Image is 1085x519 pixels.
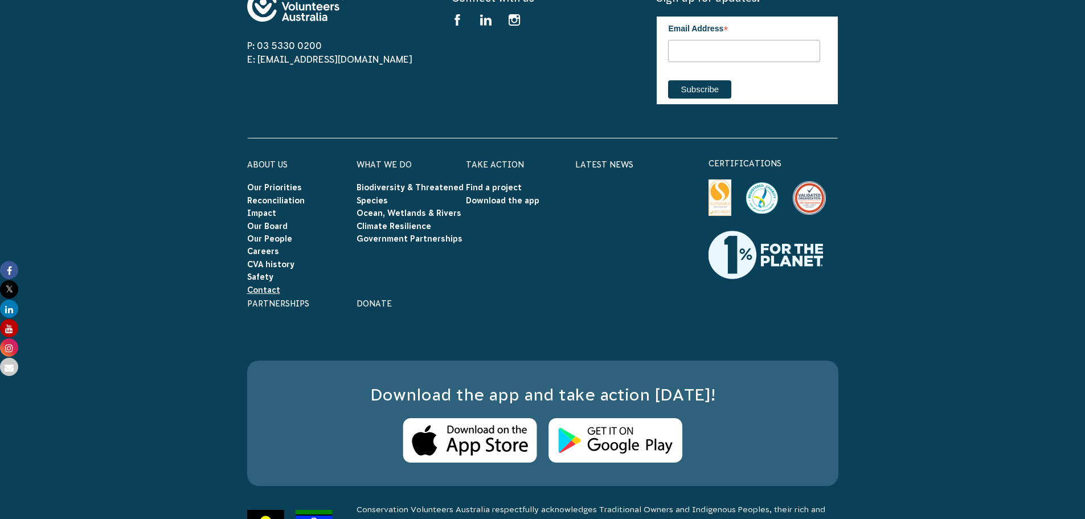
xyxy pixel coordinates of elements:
a: Biodiversity & Threatened Species [357,183,464,205]
input: Subscribe [668,80,731,99]
a: Climate Resilience [357,222,431,231]
p: certifications [709,157,838,170]
a: Our Board [247,222,288,231]
a: Find a project [466,183,522,192]
a: Government Partnerships [357,234,462,243]
img: Android Store Logo [548,418,682,463]
a: Careers [247,247,279,256]
a: Donate [357,299,392,308]
h3: Download the app and take action [DATE]! [270,383,816,407]
img: Apple Store Logo [403,418,537,463]
a: Latest News [575,160,633,169]
a: Partnerships [247,299,309,308]
a: About Us [247,160,288,169]
a: P: 03 5330 0200 [247,40,322,51]
a: Ocean, Wetlands & Rivers [357,209,461,218]
a: Download the app [466,196,539,205]
a: Safety [247,272,273,281]
a: Impact [247,209,276,218]
a: Take Action [466,160,524,169]
a: E: [EMAIL_ADDRESS][DOMAIN_NAME] [247,54,412,64]
a: Reconciliation [247,196,305,205]
a: Our Priorities [247,183,302,192]
a: Our People [247,234,292,243]
a: CVA history [247,260,294,269]
a: What We Do [357,160,412,169]
a: Contact [247,285,280,295]
label: Email Address [668,17,820,38]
